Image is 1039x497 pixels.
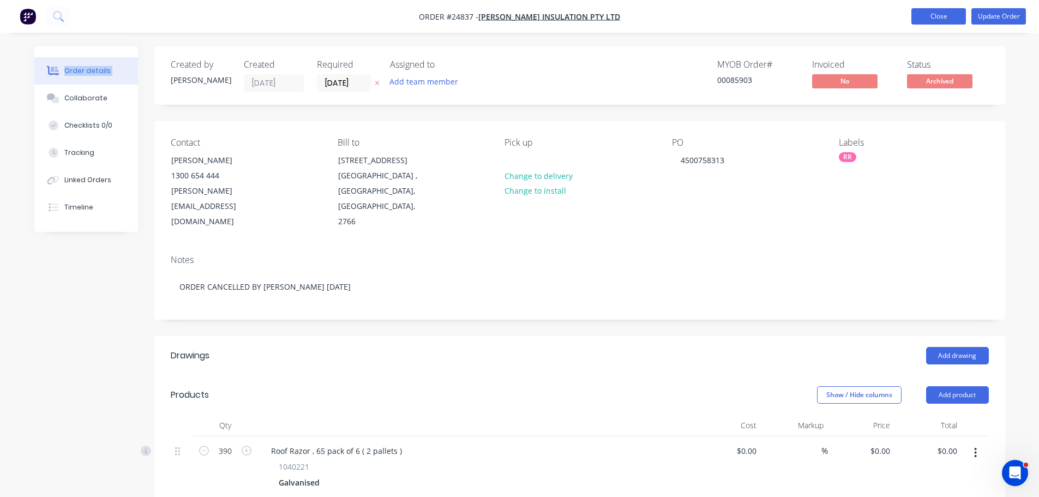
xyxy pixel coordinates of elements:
[390,74,464,89] button: Add team member
[839,137,988,148] div: Labels
[926,386,989,404] button: Add product
[717,74,799,86] div: 00085903
[317,59,377,70] div: Required
[672,137,821,148] div: PO
[839,152,856,162] div: RR
[34,139,138,166] button: Tracking
[672,152,733,168] div: 4500758313
[907,59,989,70] div: Status
[64,121,112,130] div: Checklists 0/0
[812,74,878,88] span: No
[171,183,262,229] div: [PERSON_NAME][EMAIL_ADDRESS][DOMAIN_NAME]
[419,11,478,22] span: Order #24837 -
[64,148,94,158] div: Tracking
[338,168,429,229] div: [GEOGRAPHIC_DATA] , [GEOGRAPHIC_DATA], [GEOGRAPHIC_DATA], 2766
[171,153,262,168] div: [PERSON_NAME]
[499,168,578,183] button: Change to delivery
[171,168,262,183] div: 1300 654 444
[971,8,1026,25] button: Update Order
[338,153,429,168] div: [STREET_ADDRESS]
[64,202,93,212] div: Timeline
[171,137,320,148] div: Contact
[279,461,309,472] span: 1040221
[64,93,107,103] div: Collaborate
[34,57,138,85] button: Order details
[244,59,304,70] div: Created
[279,475,324,490] div: Galvanised
[171,349,209,362] div: Drawings
[34,194,138,221] button: Timeline
[911,8,966,25] button: Close
[390,59,499,70] div: Assigned to
[817,386,902,404] button: Show / Hide columns
[171,74,231,86] div: [PERSON_NAME]
[505,137,654,148] div: Pick up
[162,152,271,230] div: [PERSON_NAME]1300 654 444[PERSON_NAME][EMAIL_ADDRESS][DOMAIN_NAME]
[821,445,828,457] span: %
[64,175,111,185] div: Linked Orders
[894,415,962,436] div: Total
[478,11,620,22] a: [PERSON_NAME] Insulation Pty Ltd
[717,59,799,70] div: MYOB Order #
[34,166,138,194] button: Linked Orders
[694,415,761,436] div: Cost
[171,388,209,402] div: Products
[338,137,487,148] div: Bill to
[171,270,989,303] div: ORDER CANCELLED BY [PERSON_NAME] [DATE]
[34,112,138,139] button: Checklists 0/0
[1002,460,1028,486] iframe: Intercom live chat
[329,152,438,230] div: [STREET_ADDRESS][GEOGRAPHIC_DATA] , [GEOGRAPHIC_DATA], [GEOGRAPHIC_DATA], 2766
[383,74,464,89] button: Add team member
[926,347,989,364] button: Add drawing
[828,415,895,436] div: Price
[34,85,138,112] button: Collaborate
[171,59,231,70] div: Created by
[812,59,894,70] div: Invoiced
[761,415,828,436] div: Markup
[64,66,111,76] div: Order details
[907,74,972,88] span: Archived
[262,443,411,459] div: Roof Razor , 65 pack of 6 ( 2 pallets )
[499,183,572,198] button: Change to install
[20,8,36,25] img: Factory
[193,415,258,436] div: Qty
[171,255,989,265] div: Notes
